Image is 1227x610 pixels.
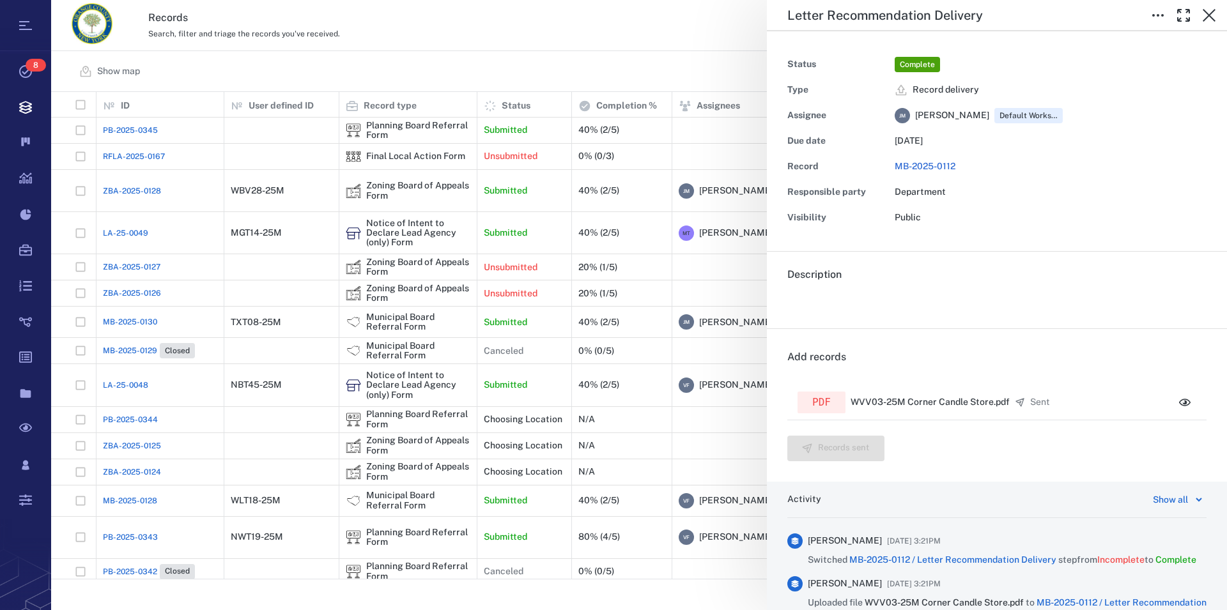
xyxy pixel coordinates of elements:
span: [DATE] 3:21PM [887,576,941,591]
a: MB-2025-0112 / Letter Recommendation Delivery [849,554,1056,565]
span: Complete [897,59,938,70]
span: [DATE] [895,135,923,146]
div: J M [895,108,910,123]
h5: Letter Recommendation Delivery [787,8,983,24]
span: [PERSON_NAME] [808,535,882,547]
p: Sent [1030,396,1049,409]
span: Complete [1155,554,1196,565]
h6: Activity [787,493,821,506]
button: Toggle to Edit Boxes [1145,3,1171,28]
h6: Description [787,267,1207,282]
button: Toggle Fullscreen [1171,3,1196,28]
span: Incomplete [1097,554,1145,565]
div: Type [787,81,890,99]
span: [DATE] 3:21PM [887,533,941,549]
span: Record delivery [913,84,979,96]
div: Assignee [787,107,890,125]
span: Public [895,212,921,222]
div: Responsible party [787,183,890,201]
span: Department [895,187,946,197]
span: 8 [26,59,46,72]
div: Visibility [787,209,890,227]
span: Switched step from to [808,554,1196,567]
span: . [787,294,790,306]
a: MB-2025-0112 [895,161,955,171]
div: pdf [798,392,845,413]
span: [PERSON_NAME] [915,109,989,122]
button: Close [1196,3,1222,28]
div: Due date [787,132,890,150]
span: [PERSON_NAME] [808,577,882,590]
span: WVV03-25M Corner Candle Store.pdf [865,597,1026,607]
span: Default Workspace [997,111,1060,121]
h6: Add records [787,349,1207,375]
div: Record [787,158,890,176]
div: Status [787,56,890,73]
p: WVV03-25M Corner Candle Store.pdf [851,396,1010,409]
div: Show all [1153,492,1188,507]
